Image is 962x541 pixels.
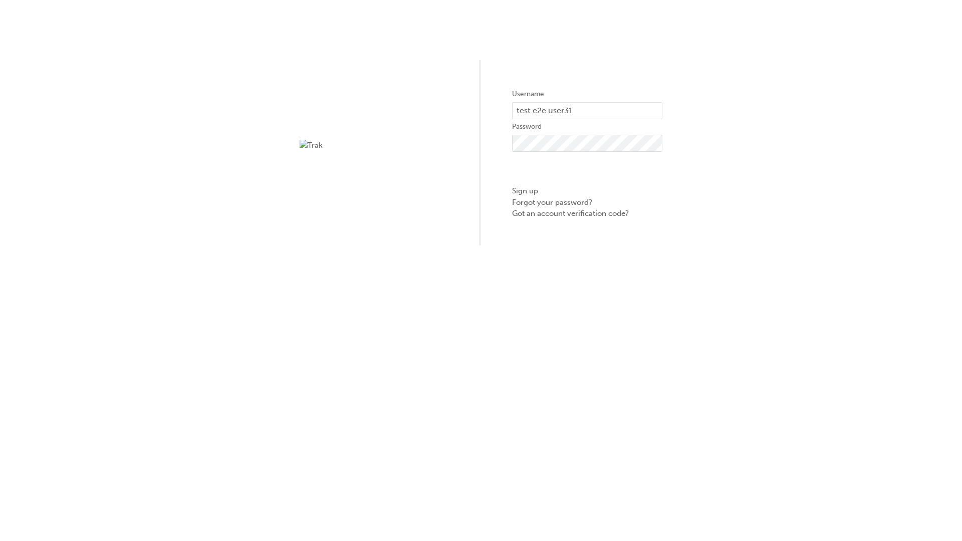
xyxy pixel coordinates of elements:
[512,159,662,178] button: Sign In
[512,197,662,208] a: Forgot your password?
[300,140,450,151] img: Trak
[512,121,662,133] label: Password
[512,88,662,100] label: Username
[512,208,662,219] a: Got an account verification code?
[512,185,662,197] a: Sign up
[512,102,662,119] input: Username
